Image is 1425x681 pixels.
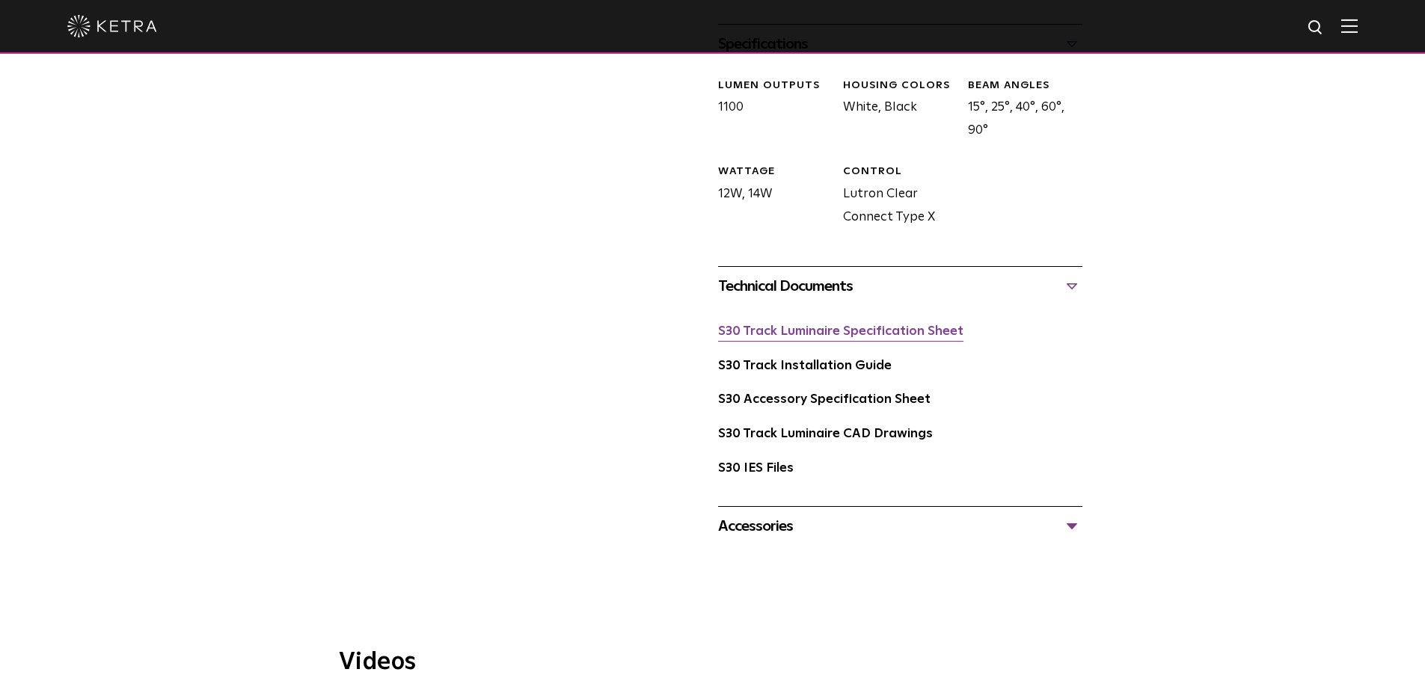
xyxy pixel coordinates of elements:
a: S30 Track Luminaire CAD Drawings [718,428,933,440]
img: ketra-logo-2019-white [67,15,157,37]
a: S30 Track Installation Guide [718,360,892,372]
h3: Videos [339,650,1087,674]
div: LUMEN OUTPUTS [718,78,832,93]
div: Technical Documents [718,274,1082,298]
div: BEAM ANGLES [968,78,1082,93]
div: WATTAGE [718,164,832,179]
a: S30 Accessory Specification Sheet [718,393,931,406]
div: White, Black [832,78,957,143]
div: Lutron Clear Connect Type X [832,164,957,229]
img: search icon [1307,19,1326,37]
div: 12W, 14W [707,164,832,229]
a: S30 IES Files [718,462,794,475]
img: Hamburger%20Nav.svg [1341,19,1358,33]
div: 15°, 25°, 40°, 60°, 90° [957,78,1082,143]
div: HOUSING COLORS [843,78,957,93]
a: S30 Track Luminaire Specification Sheet [718,325,963,338]
div: 1100 [707,78,832,143]
div: Accessories [718,514,1082,538]
div: CONTROL [843,164,957,179]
